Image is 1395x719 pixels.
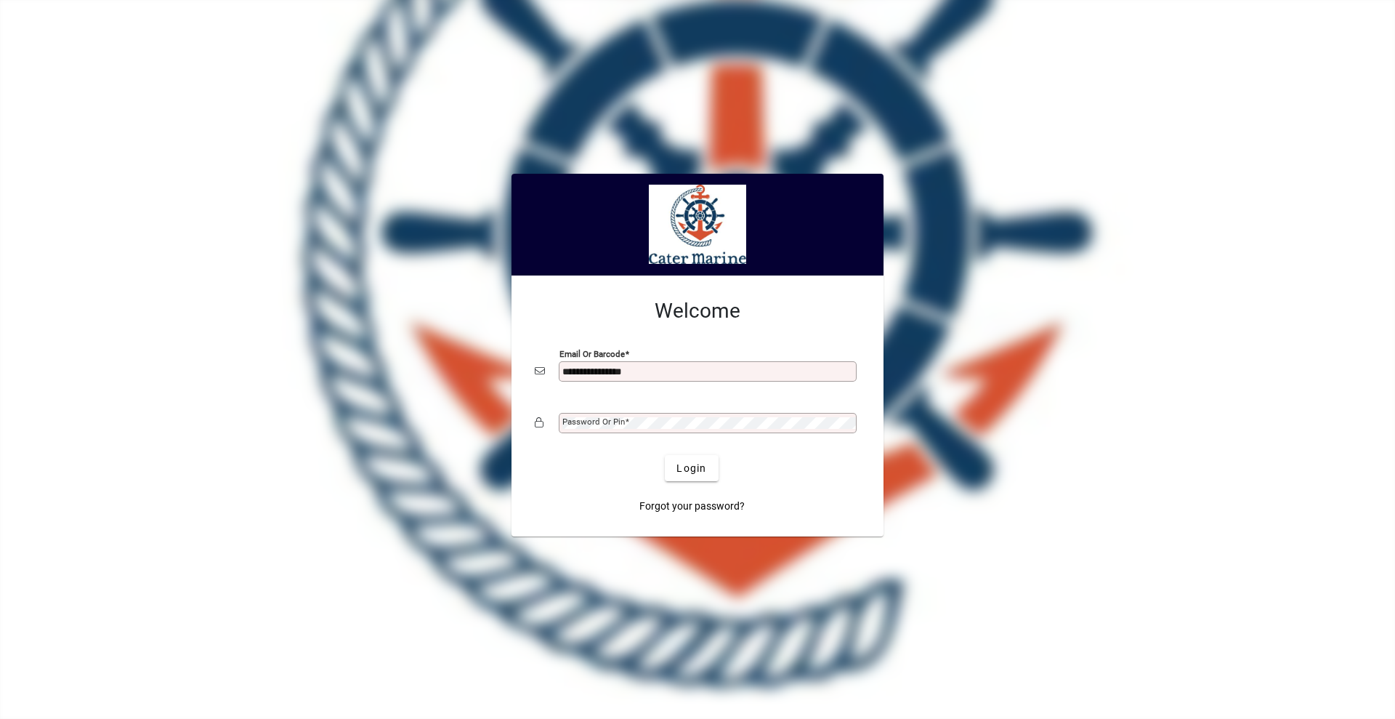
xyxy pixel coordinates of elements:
mat-label: Email or Barcode [559,349,625,359]
h2: Welcome [535,299,860,324]
button: Login [665,455,718,481]
span: Forgot your password? [639,499,745,514]
a: Forgot your password? [634,493,751,519]
span: Login [676,461,706,476]
mat-label: Password or Pin [562,417,625,427]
